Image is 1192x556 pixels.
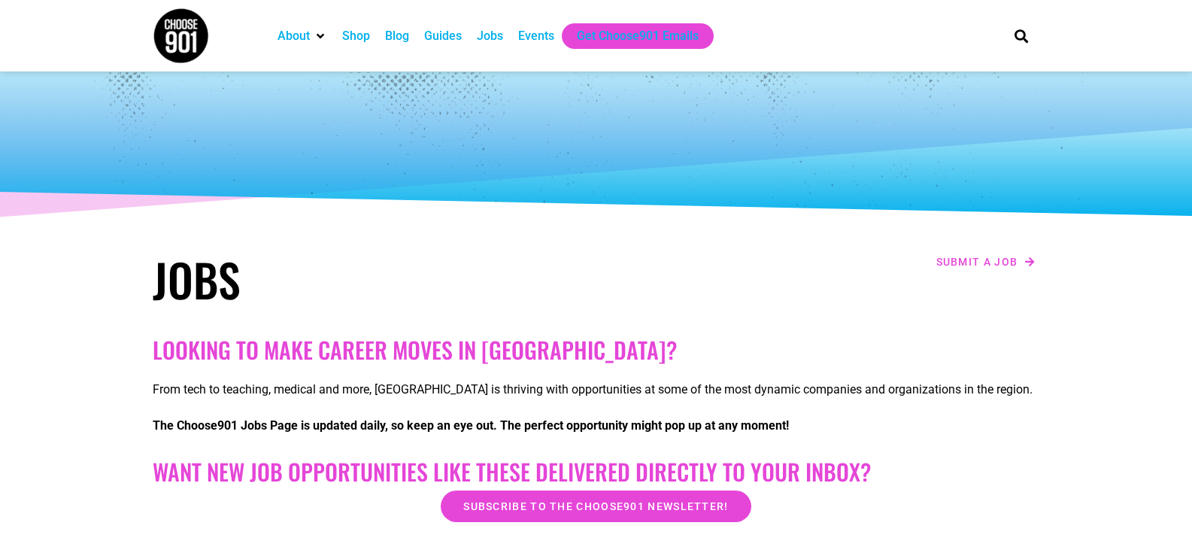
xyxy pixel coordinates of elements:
h2: Looking to make career moves in [GEOGRAPHIC_DATA]? [153,336,1040,363]
a: Submit a job [932,252,1040,272]
div: About [270,23,335,49]
h2: Want New Job Opportunities like these Delivered Directly to your Inbox? [153,458,1040,485]
h1: Jobs [153,252,589,306]
a: Blog [385,27,409,45]
a: Subscribe to the Choose901 newsletter! [441,491,751,522]
a: Events [518,27,554,45]
span: Subscribe to the Choose901 newsletter! [463,501,728,512]
p: From tech to teaching, medical and more, [GEOGRAPHIC_DATA] is thriving with opportunities at some... [153,381,1040,399]
a: Jobs [477,27,503,45]
a: About [278,27,310,45]
span: Submit a job [936,257,1018,267]
a: Shop [342,27,370,45]
a: Guides [424,27,462,45]
nav: Main nav [270,23,989,49]
strong: The Choose901 Jobs Page is updated daily, so keep an eye out. The perfect opportunity might pop u... [153,418,789,433]
a: Get Choose901 Emails [577,27,699,45]
div: Search [1008,23,1033,48]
